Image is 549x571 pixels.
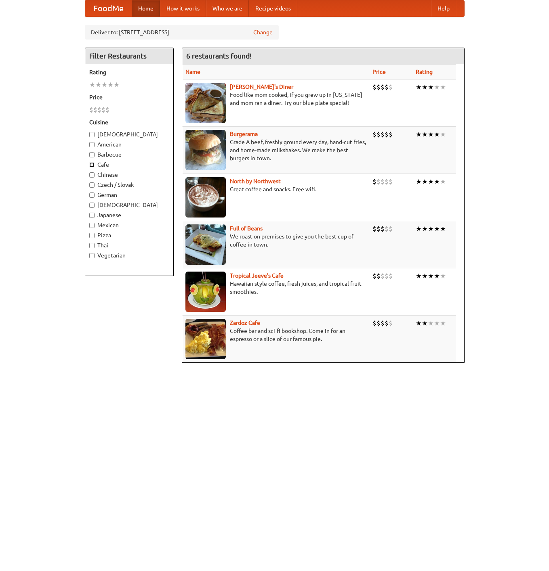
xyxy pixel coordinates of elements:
[389,319,393,328] li: $
[89,152,95,157] input: Barbecue
[389,224,393,233] li: $
[416,272,422,280] li: ★
[185,138,366,162] p: Grade A beef, freshly ground every day, hand-cut fries, and home-made milkshakes. We make the bes...
[440,177,446,186] li: ★
[434,130,440,139] li: ★
[89,231,169,239] label: Pizza
[185,83,226,123] img: sallys.jpg
[89,181,169,189] label: Czech / Slovak
[89,221,169,229] label: Mexican
[372,319,377,328] li: $
[428,130,434,139] li: ★
[95,80,101,89] li: ★
[185,280,366,296] p: Hawaiian style coffee, fresh juices, and tropical fruit smoothies.
[89,203,95,208] input: [DEMOGRAPHIC_DATA]
[440,224,446,233] li: ★
[372,272,377,280] li: $
[185,91,366,107] p: Food like mom cooked, if you grew up in [US_STATE] and mom ran a diner. Try our blue plate special!
[89,223,95,228] input: Mexican
[381,130,385,139] li: $
[416,177,422,186] li: ★
[132,0,160,17] a: Home
[381,224,385,233] li: $
[428,83,434,92] li: ★
[97,105,101,114] li: $
[372,83,377,92] li: $
[428,319,434,328] li: ★
[381,272,385,280] li: $
[89,191,169,199] label: German
[416,224,422,233] li: ★
[185,224,226,265] img: beans.jpg
[377,272,381,280] li: $
[440,319,446,328] li: ★
[185,272,226,312] img: jeeves.jpg
[422,272,428,280] li: ★
[253,28,273,36] a: Change
[230,84,293,90] b: [PERSON_NAME]'s Diner
[85,0,132,17] a: FoodMe
[249,0,297,17] a: Recipe videos
[89,162,95,167] input: Cafe
[93,105,97,114] li: $
[114,80,120,89] li: ★
[89,68,169,76] h5: Rating
[385,272,389,280] li: $
[440,130,446,139] li: ★
[89,172,95,178] input: Chinese
[416,130,422,139] li: ★
[381,319,385,328] li: $
[89,93,169,101] h5: Price
[428,272,434,280] li: ★
[377,319,381,328] li: $
[428,177,434,186] li: ★
[186,52,252,60] ng-pluralize: 6 restaurants found!
[89,213,95,218] input: Japanese
[89,118,169,126] h5: Cuisine
[185,327,366,343] p: Coffee bar and sci-fi bookshop. Come in for an espresso or a slice of our famous pie.
[230,131,258,137] b: Burgerama
[416,319,422,328] li: ★
[107,80,114,89] li: ★
[422,224,428,233] li: ★
[89,201,169,209] label: [DEMOGRAPHIC_DATA]
[89,80,95,89] li: ★
[230,225,263,232] a: Full of Beans
[89,251,169,259] label: Vegetarian
[431,0,456,17] a: Help
[389,177,393,186] li: $
[416,83,422,92] li: ★
[89,171,169,179] label: Chinese
[440,272,446,280] li: ★
[89,243,95,248] input: Thai
[89,130,169,138] label: [DEMOGRAPHIC_DATA]
[89,105,93,114] li: $
[385,177,389,186] li: $
[385,130,389,139] li: $
[89,233,95,238] input: Pizza
[422,177,428,186] li: ★
[377,224,381,233] li: $
[89,151,169,159] label: Barbecue
[385,319,389,328] li: $
[230,320,260,326] a: Zardoz Cafe
[422,130,428,139] li: ★
[434,83,440,92] li: ★
[372,130,377,139] li: $
[422,319,428,328] li: ★
[160,0,206,17] a: How it works
[381,177,385,186] li: $
[230,272,284,279] a: Tropical Jeeve's Cafe
[381,83,385,92] li: $
[185,130,226,170] img: burgerama.jpg
[230,178,281,184] a: North by Northwest
[434,177,440,186] li: ★
[434,272,440,280] li: ★
[385,224,389,233] li: $
[389,130,393,139] li: $
[89,253,95,258] input: Vegetarian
